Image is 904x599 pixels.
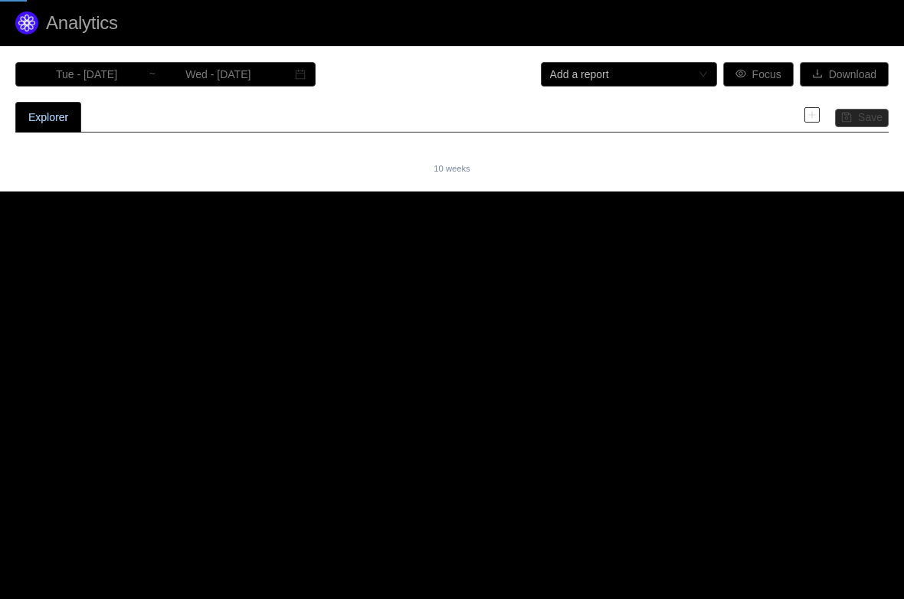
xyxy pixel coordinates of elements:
div: Add a report [550,67,691,82]
small: 10 weeks [434,164,470,173]
input: Start date [25,66,149,83]
div: Explorer [28,103,68,132]
button: icon: downloadDownload [800,62,889,87]
i: icon: calendar [295,69,306,80]
i: icon: down [699,70,708,80]
button: icon: eyeFocus [723,62,794,87]
span: Analytics [46,12,118,33]
input: End date [156,66,280,83]
button: icon: saveSave [835,109,889,127]
i: icon: plus [804,107,820,123]
img: Quantify [15,11,38,34]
